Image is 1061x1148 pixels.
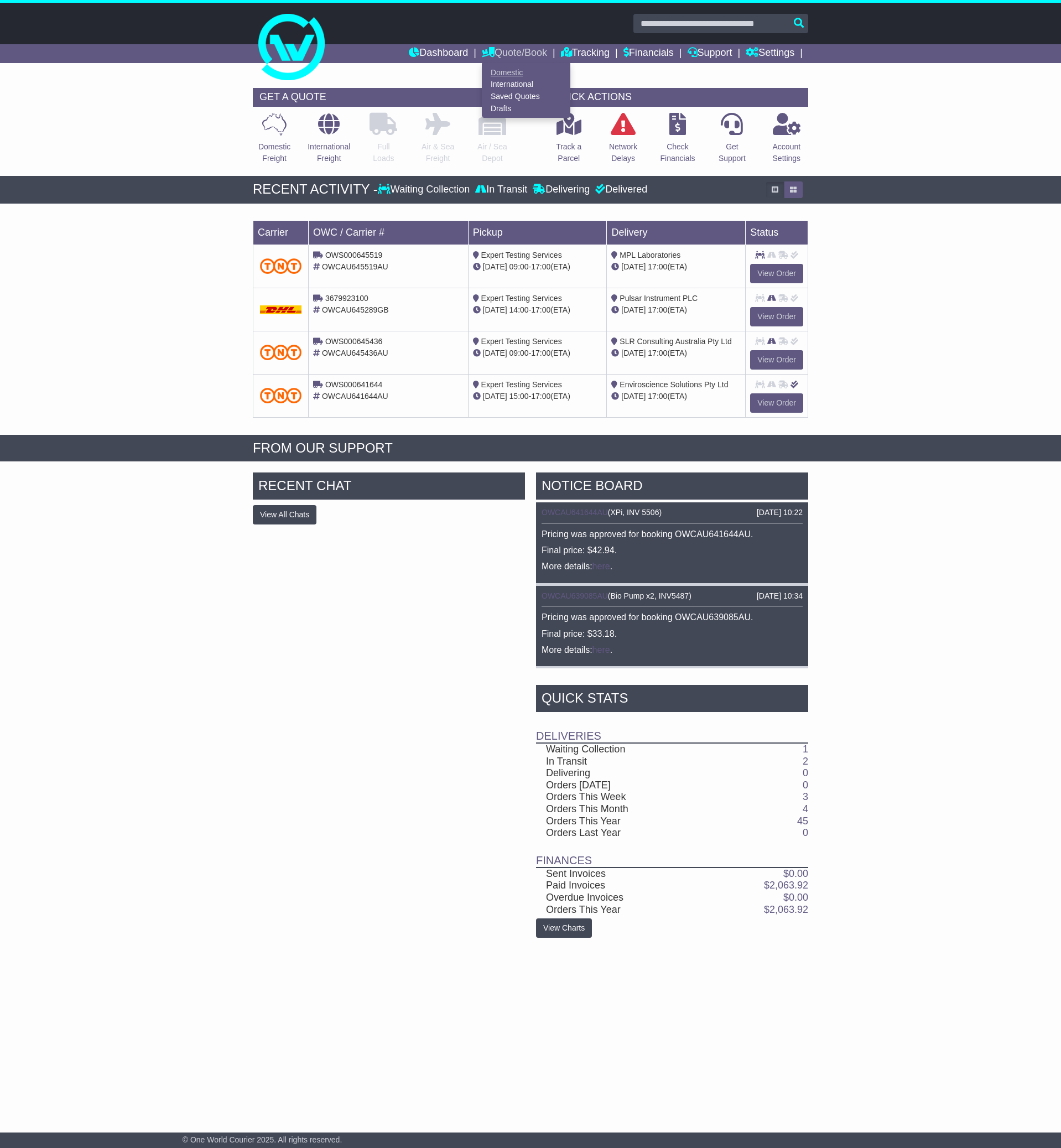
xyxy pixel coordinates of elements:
td: Overdue Invoices [536,892,708,904]
div: Delivering [530,184,592,196]
a: 2 [803,756,808,767]
p: Get Support [719,141,746,164]
span: © One World Courier 2025. All rights reserved. [183,1135,342,1144]
a: View Order [750,307,803,326]
div: RECENT ACTIVITY - [253,181,378,198]
div: (ETA) [611,261,741,273]
span: Pulsar Instrument PLC [620,294,698,303]
td: Finances [536,839,808,868]
img: DHL.png [260,305,301,314]
span: 17:00 [531,392,550,401]
a: Domestic [482,66,570,79]
p: Final price: $33.18. [542,628,803,639]
p: Air / Sea Depot [477,141,507,164]
a: Settings [746,44,794,63]
div: Waiting Collection [378,184,472,196]
span: 0.00 [789,892,808,903]
p: Account Settings [773,141,801,164]
a: Track aParcel [555,112,582,170]
td: Paid Invoices [536,880,708,892]
a: Saved Quotes [482,91,570,103]
span: OWCAU645289GB [322,305,389,314]
span: 17:00 [648,262,667,271]
td: Orders [DATE] [536,780,708,792]
div: Quote/Book [482,63,570,118]
a: NetworkDelays [608,112,638,170]
a: 1 [803,744,808,755]
img: TNT_Domestic.png [260,345,301,360]
p: Track a Parcel [556,141,581,164]
p: International Freight [308,141,350,164]
p: Air & Sea Freight [422,141,454,164]
span: Bio Pump x2, INV5487 [611,591,689,600]
td: In Transit [536,756,708,768]
td: OWC / Carrier # [309,220,469,245]
span: [DATE] [483,349,507,357]
a: $2,063.92 [764,880,808,891]
div: [DATE] 10:22 [757,508,803,517]
span: 14:00 [509,305,529,314]
td: Orders This Week [536,791,708,803]
span: OWS000641644 [325,380,383,389]
span: [DATE] [483,305,507,314]
a: Tracking [561,44,610,63]
a: 0 [803,767,808,778]
span: [DATE] [621,262,646,271]
span: 0.00 [789,868,808,879]
a: View Order [750,393,803,413]
p: Domestic Freight [258,141,290,164]
div: In Transit [472,184,530,196]
span: 17:00 [648,392,667,401]
span: [DATE] [483,392,507,401]
a: Financials [623,44,674,63]
a: 3 [803,791,808,802]
td: Carrier [253,220,309,245]
span: Expert Testing Services [481,294,562,303]
div: RECENT CHAT [253,472,525,502]
a: 0 [803,827,808,838]
div: FROM OUR SUPPORT [253,440,808,456]
td: Orders This Year [536,904,708,916]
a: Quote/Book [482,44,547,63]
a: View Order [750,350,803,370]
td: Sent Invoices [536,868,708,880]
span: 09:00 [509,262,529,271]
a: CheckFinancials [660,112,696,170]
div: GET A QUOTE [253,88,514,107]
span: Expert Testing Services [481,251,562,259]
a: International [482,79,570,91]
td: Delivery [607,220,746,245]
div: - (ETA) [473,261,602,273]
div: (ETA) [611,304,741,316]
span: 3679923100 [325,294,368,303]
div: - (ETA) [473,347,602,359]
div: - (ETA) [473,391,602,402]
button: View All Chats [253,505,316,524]
a: Dashboard [409,44,468,63]
a: View Charts [536,918,592,938]
a: 0 [803,780,808,791]
a: here [592,562,610,571]
div: Quick Stats [536,685,808,715]
a: $0.00 [783,892,808,903]
span: XPi, INV 5506 [611,508,659,517]
a: AccountSettings [772,112,802,170]
p: More details: . [542,645,803,655]
div: ( ) [542,591,803,601]
span: [DATE] [621,349,646,357]
span: [DATE] [483,262,507,271]
div: ( ) [542,508,803,517]
td: Deliveries [536,715,808,743]
div: - (ETA) [473,304,602,316]
span: [DATE] [621,392,646,401]
span: 17:00 [648,349,667,357]
span: MPL Laboratories [620,251,680,259]
p: Pricing was approved for booking OWCAU641644AU. [542,529,803,539]
td: Status [746,220,808,245]
span: 15:00 [509,392,529,401]
span: OWS000645436 [325,337,383,346]
span: [DATE] [621,305,646,314]
span: 17:00 [531,262,550,271]
a: $0.00 [783,868,808,879]
span: 17:00 [648,305,667,314]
